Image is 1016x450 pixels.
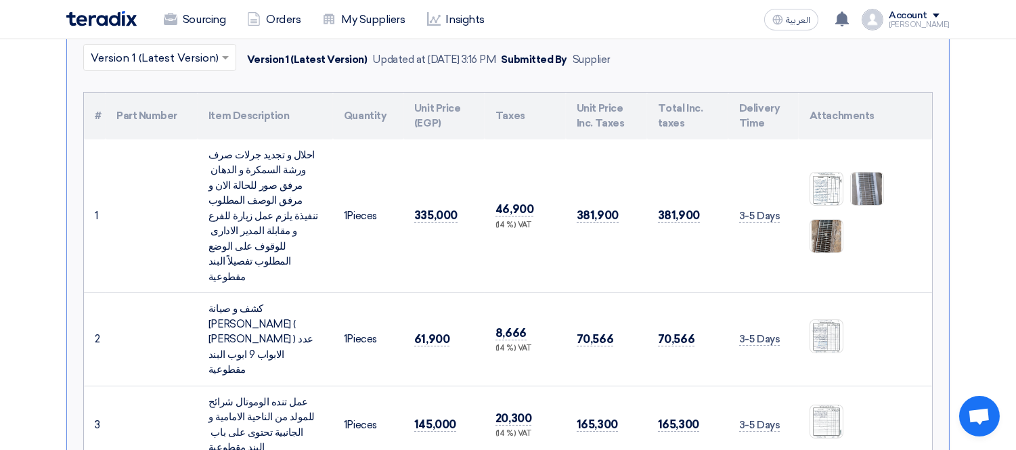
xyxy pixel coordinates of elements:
[344,210,347,222] span: 1
[84,293,106,386] td: 2
[414,418,456,432] span: 145,000
[739,419,780,432] span: 3-5 Days
[577,332,613,346] span: 70,566
[566,93,647,139] th: Unit Price Inc. Taxes
[373,52,496,68] div: Updated at [DATE] 3:16 PM
[658,332,694,346] span: 70,566
[502,52,567,68] div: Submitted By
[66,11,137,26] img: Teradix logo
[573,52,611,68] div: Supplier
[577,208,619,223] span: 381,900
[647,93,728,139] th: Total Inc. taxes
[810,313,843,360] img: Camscanner_1753870942481.jpg
[247,52,368,68] div: Version 1 (Latest Version)
[153,5,236,35] a: Sourcing
[739,333,780,346] span: 3-5 Days
[495,411,531,426] span: 20,300
[889,21,950,28] div: [PERSON_NAME]
[889,10,927,22] div: Account
[84,93,106,139] th: #
[786,16,810,25] span: العربية
[208,148,322,285] div: احلال و تجديد جرلات صرف ورشة السمكرة و الدهان مرفق صور للحالة الان و مرفق الوصف المطلوب تنفيذة يل...
[333,293,403,386] td: Pieces
[198,93,333,139] th: Item Description
[414,332,449,346] span: 61,900
[106,93,198,139] th: Part Number
[416,5,495,35] a: Insights
[577,418,618,432] span: 165,300
[208,301,322,378] div: كشف و صيانة [PERSON_NAME] ( [PERSON_NAME] ) عدد الابواب 9 ابوب البند مقطوعية
[495,343,555,355] div: (14 %) VAT
[333,93,403,139] th: Quantity
[344,333,347,345] span: 1
[810,165,843,212] img: Camscanner_1753870164370.jpg
[658,418,699,432] span: 165,300
[311,5,416,35] a: My Suppliers
[810,397,843,445] img: Camscanner_1753873461056.jpg
[414,208,458,223] span: 335,000
[333,139,403,293] td: Pieces
[764,9,818,30] button: العربية
[495,202,533,217] span: 46,900
[485,93,566,139] th: Taxes
[84,139,106,293] td: 1
[403,93,485,139] th: Unit Price (EGP)
[495,428,555,440] div: (14 %) VAT
[799,93,932,139] th: Attachments
[959,396,1000,436] div: Open chat
[658,208,700,223] span: 381,900
[810,208,843,265] img: Screenshotdefadb_1753870603466.jpg
[344,419,347,431] span: 1
[739,210,780,223] span: 3-5 Days
[862,9,883,30] img: profile_test.png
[495,220,555,231] div: (14 %) VAT
[495,326,527,340] span: 8,666
[236,5,311,35] a: Orders
[728,93,799,139] th: Delivery Time
[851,156,883,222] img: Screenshotdefadb_1753870590708.jpg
